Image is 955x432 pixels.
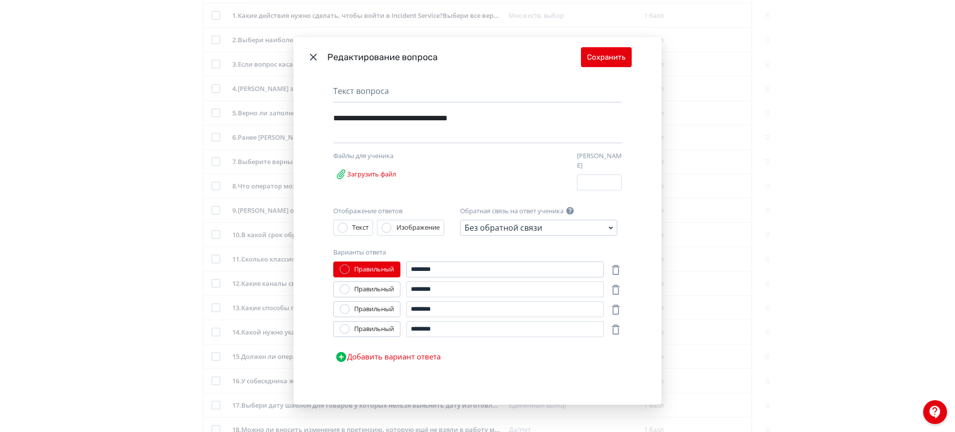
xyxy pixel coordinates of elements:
[354,324,394,334] div: Правильный
[327,51,581,64] div: Редактирование вопроса
[333,248,386,258] label: Варианты ответа
[354,264,394,274] div: Правильный
[465,222,542,234] div: Без обратной связи
[352,223,369,233] div: Текст
[354,304,394,314] div: Правильный
[333,151,438,161] div: Файлы для ученика
[333,85,622,102] div: Текст вопроса
[333,347,443,367] button: Добавить вариант ответа
[577,151,622,171] label: [PERSON_NAME]
[460,206,564,216] label: Обратная связь на ответ ученика
[581,47,632,67] button: Сохранить
[293,37,662,404] div: Modal
[333,206,402,216] label: Отображение ответов
[354,284,394,294] div: Правильный
[396,223,440,233] div: Изображение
